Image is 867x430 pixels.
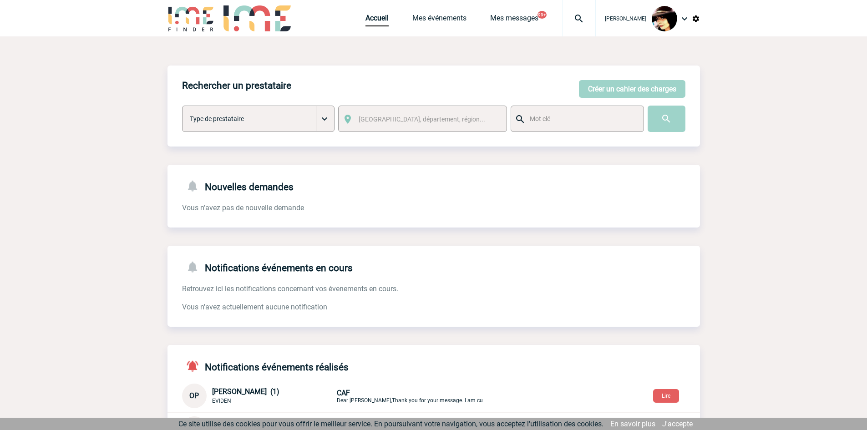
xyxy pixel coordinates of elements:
[648,106,685,132] input: Submit
[412,14,466,26] a: Mes événements
[646,391,686,400] a: Lire
[167,5,215,31] img: IME-Finder
[182,359,349,373] h4: Notifications événements réalisés
[662,420,693,428] a: J'accepte
[189,391,199,400] span: OP
[337,389,551,404] p: Dear [PERSON_NAME],Thank you for your message. I am cu
[178,420,603,428] span: Ce site utilise des cookies pour vous offrir le meilleur service. En poursuivant votre navigation...
[186,179,205,192] img: notifications-24-px-g.png
[490,14,538,26] a: Mes messages
[365,14,389,26] a: Accueil
[182,203,304,212] span: Vous n'avez pas de nouvelle demande
[182,179,294,192] h4: Nouvelles demandes
[652,6,677,31] img: 101023-0.jpg
[610,420,655,428] a: En savoir plus
[182,260,353,273] h4: Notifications événements en cours
[537,11,547,19] button: 99+
[182,80,291,91] h4: Rechercher un prestataire
[527,113,635,125] input: Mot clé
[212,398,231,404] span: EVIDEN
[186,260,205,273] img: notifications-24-px-g.png
[186,359,205,373] img: notifications-active-24-px-r.png
[182,284,398,293] span: Retrouvez ici les notifications concernant vos évenements en cours.
[359,116,485,123] span: [GEOGRAPHIC_DATA], département, région...
[337,389,350,397] span: CAF
[212,387,279,396] span: [PERSON_NAME] (1)
[653,389,679,403] button: Lire
[605,15,646,22] span: [PERSON_NAME]
[182,303,327,311] span: Vous n'avez actuellement aucune notification
[182,384,700,408] div: Conversation privée : Client - Agence
[182,391,551,400] a: OP [PERSON_NAME] (1) EVIDEN CAFDear [PERSON_NAME],Thank you for your message. I am cu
